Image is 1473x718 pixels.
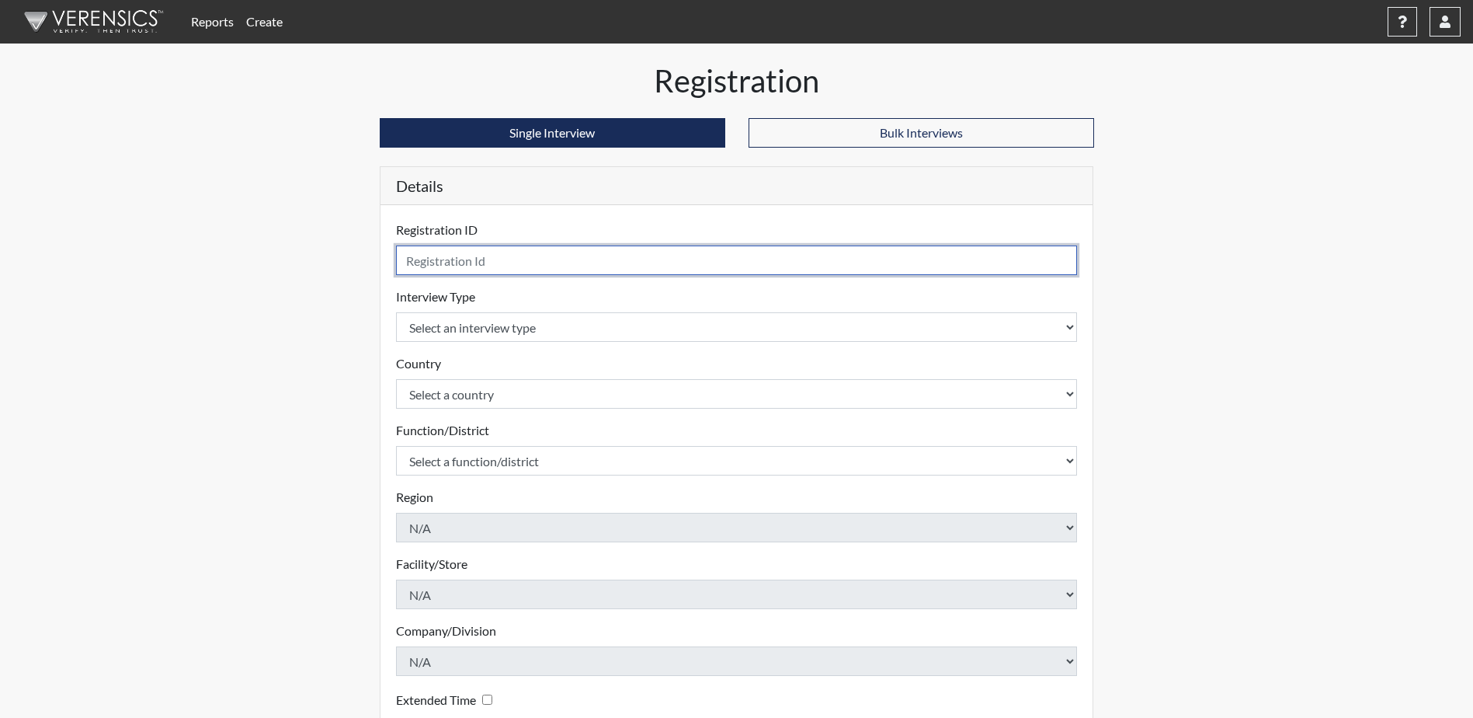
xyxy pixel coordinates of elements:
label: Function/District [396,421,489,440]
label: Region [396,488,433,507]
label: Interview Type [396,288,475,306]
label: Country [396,354,441,373]
label: Extended Time [396,691,476,709]
h5: Details [380,167,1093,205]
button: Single Interview [380,118,725,148]
a: Reports [185,6,240,37]
h1: Registration [380,62,1094,99]
label: Facility/Store [396,555,467,573]
a: Create [240,6,289,37]
input: Insert a Registration ID, which needs to be a unique alphanumeric value for each interviewee [396,246,1078,275]
button: Bulk Interviews [749,118,1094,148]
label: Registration ID [396,221,478,239]
div: Checking this box will provide the interviewee with an accomodation of extra time to answer each ... [396,688,499,711]
label: Company/Division [396,622,496,640]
